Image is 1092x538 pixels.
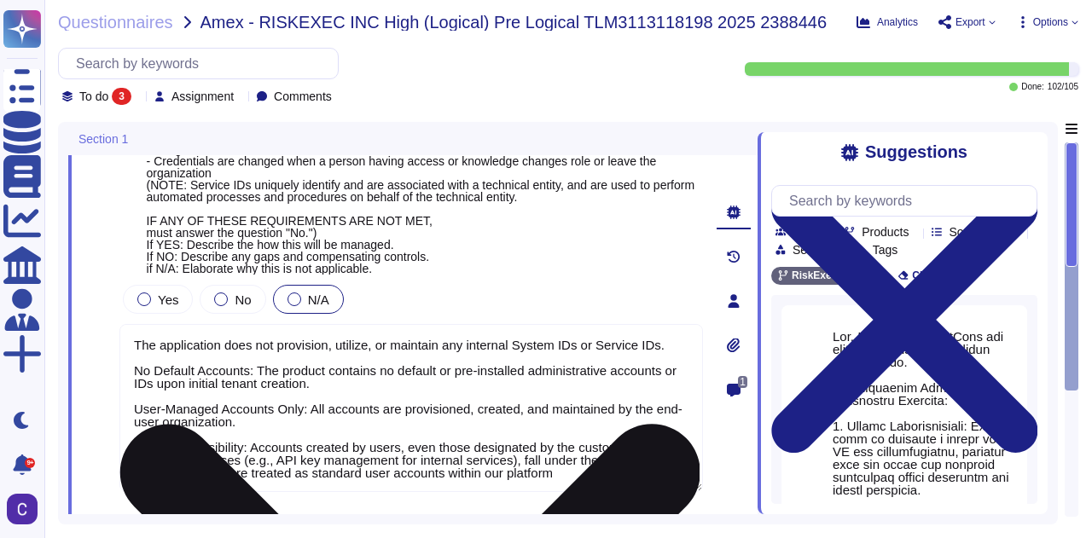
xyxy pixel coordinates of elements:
[112,88,131,105] div: 3
[235,292,251,307] span: No
[781,186,1037,216] input: Search by keywords
[171,90,234,102] span: Assignment
[79,90,108,102] span: To do
[877,17,918,27] span: Analytics
[119,324,703,492] textarea: The application does not provision, utilize, or maintain any internal System IDs or Service IDs. ...
[738,376,747,388] span: 1
[67,49,338,78] input: Search by keywords
[1021,83,1044,91] span: Done:
[7,494,38,524] img: user
[158,292,178,307] span: Yes
[857,15,918,29] button: Analytics
[3,490,49,528] button: user
[274,90,332,102] span: Comments
[58,14,173,31] span: Questionnaires
[1033,17,1068,27] span: Options
[147,59,695,275] span: 125 - Are System IDs compliant with the following requirements? - default IDs or accounts are del...
[25,458,35,468] div: 9+
[200,14,828,31] span: Amex - RISKEXEC INC High (Logical) Pre Logical TLM3113118198 2025 2388446
[955,17,985,27] span: Export
[308,292,329,307] span: N/A
[1048,83,1078,91] span: 102 / 105
[78,133,128,145] span: Section 1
